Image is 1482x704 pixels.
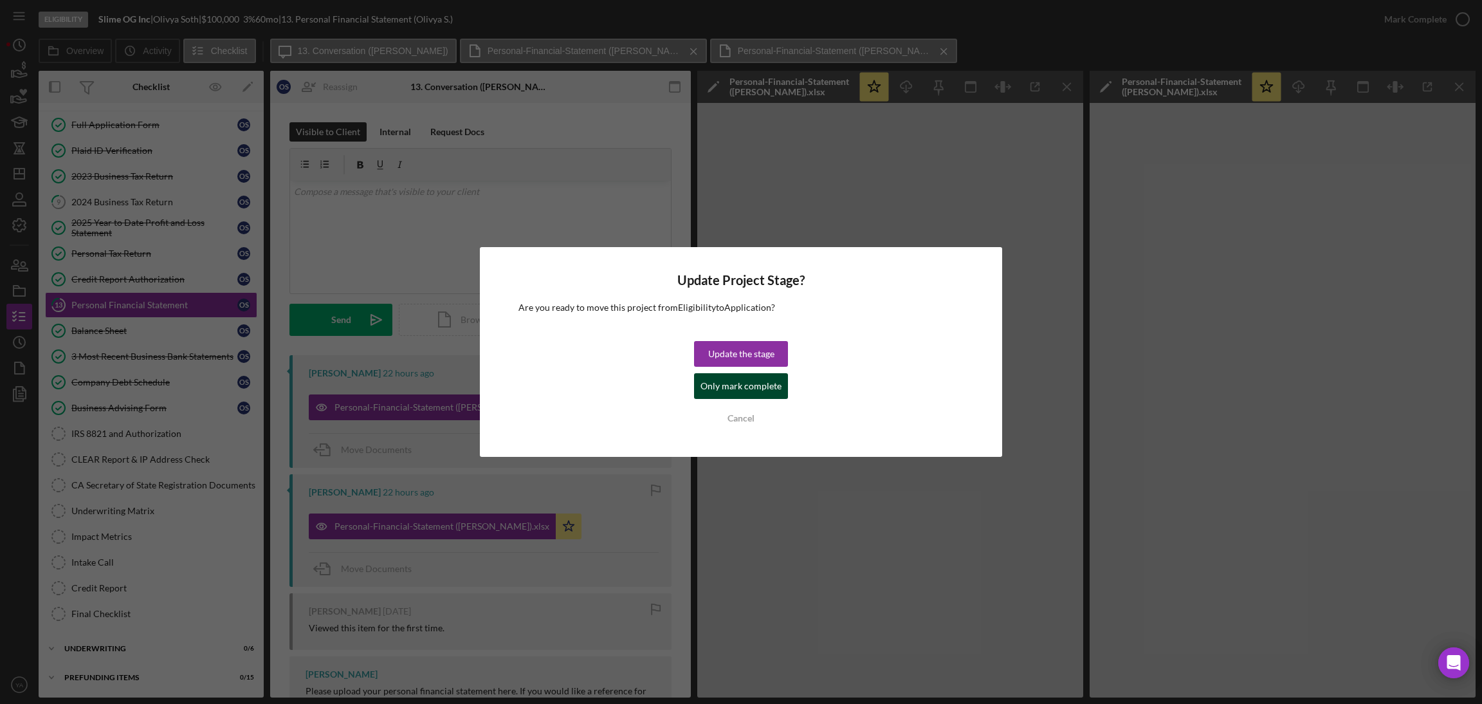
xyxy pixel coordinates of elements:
[518,301,963,315] p: Are you ready to move this project from Eligibility to Application ?
[1438,647,1469,678] div: Open Intercom Messenger
[700,373,782,399] div: Only mark complete
[694,341,788,367] button: Update the stage
[708,341,774,367] div: Update the stage
[694,405,788,431] button: Cancel
[727,405,755,431] div: Cancel
[694,373,788,399] button: Only mark complete
[518,273,963,288] h4: Update Project Stage?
